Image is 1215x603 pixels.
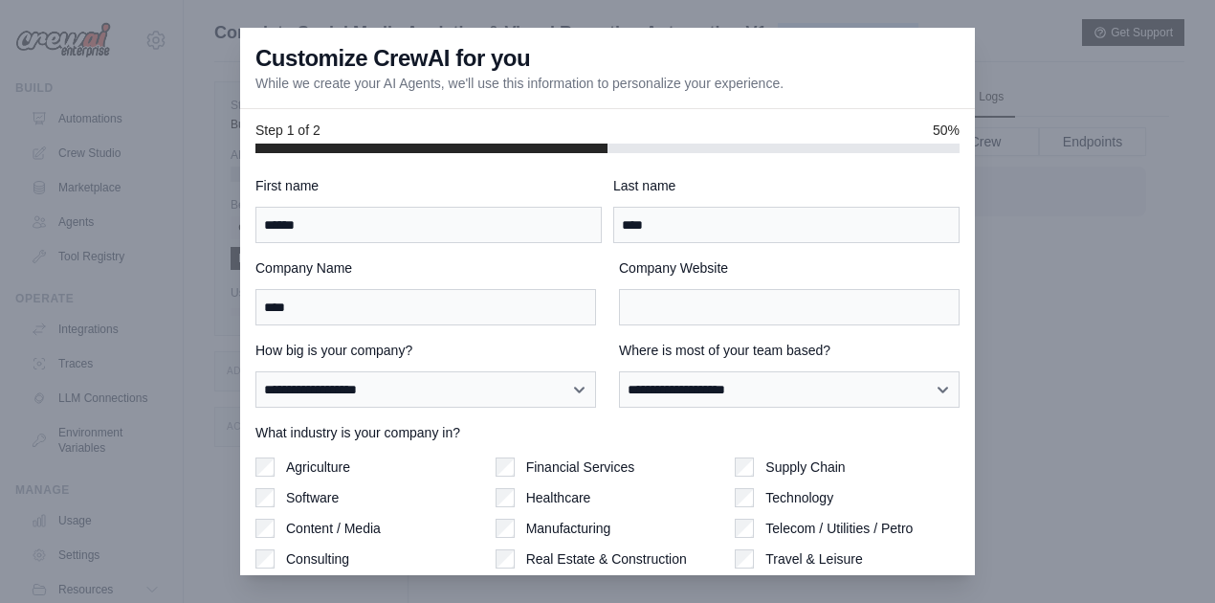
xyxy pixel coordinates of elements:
h3: Customize CrewAI for you [255,43,530,74]
iframe: Chat Widget [1119,511,1215,603]
label: Consulting [286,549,349,569]
label: Financial Services [526,458,635,477]
label: Travel & Leisure [765,549,862,569]
label: Content / Media [286,519,381,538]
label: Technology [765,488,833,507]
label: Healthcare [526,488,591,507]
label: Last name [613,176,960,195]
span: Step 1 of 2 [255,121,320,140]
label: How big is your company? [255,341,596,360]
label: Agriculture [286,458,350,477]
p: While we create your AI Agents, we'll use this information to personalize your experience. [255,74,784,93]
label: Company Name [255,258,596,278]
span: 50% [933,121,960,140]
label: Software [286,488,339,507]
label: What industry is your company in? [255,423,960,442]
label: Telecom / Utilities / Petro [765,519,913,538]
label: Manufacturing [526,519,611,538]
label: First name [255,176,602,195]
label: Where is most of your team based? [619,341,960,360]
label: Company Website [619,258,960,278]
label: Supply Chain [765,458,845,477]
label: Real Estate & Construction [526,549,687,569]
